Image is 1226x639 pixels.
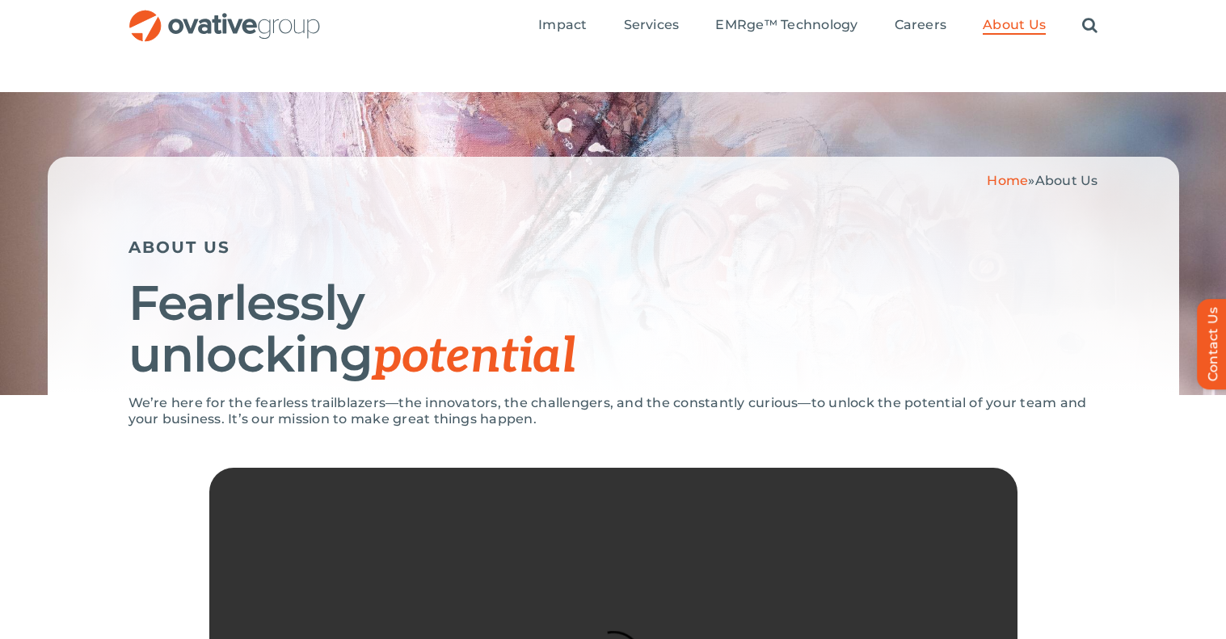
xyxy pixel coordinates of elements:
span: Impact [538,17,587,33]
a: Impact [538,17,587,35]
a: EMRge™ Technology [715,17,857,35]
a: Careers [895,17,947,35]
a: Services [624,17,680,35]
a: Home [987,173,1028,188]
span: About Us [983,17,1046,33]
p: We’re here for the fearless trailblazers—the innovators, the challengers, and the constantly curi... [128,395,1098,427]
h1: Fearlessly unlocking [128,277,1098,383]
a: Search [1082,17,1098,35]
a: About Us [983,17,1046,35]
span: About Us [1035,173,1098,188]
span: Careers [895,17,947,33]
span: Services [624,17,680,33]
span: potential [373,328,575,386]
span: » [987,173,1098,188]
a: OG_Full_horizontal_RGB [128,8,322,23]
h5: ABOUT US [128,238,1098,257]
span: EMRge™ Technology [715,17,857,33]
